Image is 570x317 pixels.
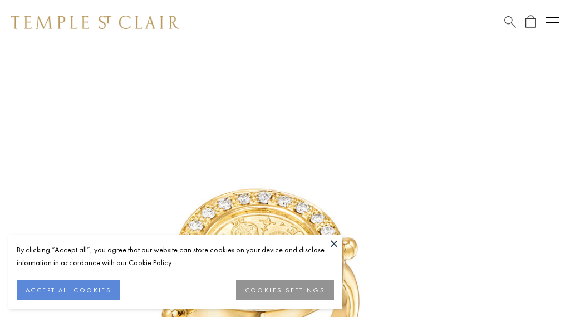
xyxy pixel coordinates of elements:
[17,243,334,269] div: By clicking “Accept all”, you agree that our website can store cookies on your device and disclos...
[11,16,179,29] img: Temple St. Clair
[504,15,516,29] a: Search
[236,280,334,300] button: COOKIES SETTINGS
[546,16,559,29] button: Open navigation
[17,280,120,300] button: ACCEPT ALL COOKIES
[525,15,536,29] a: Open Shopping Bag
